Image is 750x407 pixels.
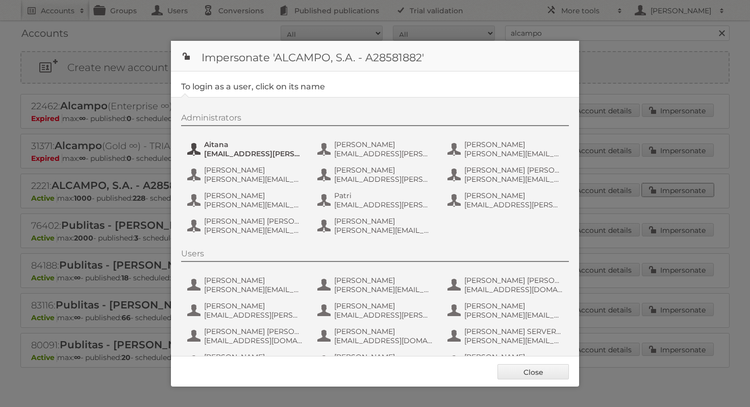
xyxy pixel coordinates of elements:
[334,352,433,362] span: [PERSON_NAME]
[464,175,563,184] span: [PERSON_NAME][EMAIL_ADDRESS][DOMAIN_NAME]
[446,139,566,159] button: [PERSON_NAME] [PERSON_NAME][EMAIL_ADDRESS][DOMAIN_NAME]
[446,164,566,185] button: [PERSON_NAME] [PERSON_NAME] [PERSON_NAME][EMAIL_ADDRESS][DOMAIN_NAME]
[186,351,306,372] button: [PERSON_NAME] [PERSON_NAME][EMAIL_ADDRESS][DOMAIN_NAME]
[464,200,563,209] span: [EMAIL_ADDRESS][PERSON_NAME][DOMAIN_NAME]
[186,300,306,321] button: [PERSON_NAME] [EMAIL_ADDRESS][PERSON_NAME][DOMAIN_NAME]
[204,310,303,320] span: [EMAIL_ADDRESS][PERSON_NAME][DOMAIN_NAME]
[186,164,306,185] button: [PERSON_NAME] [PERSON_NAME][EMAIL_ADDRESS][DOMAIN_NAME]
[204,336,303,345] span: [EMAIL_ADDRESS][DOMAIN_NAME]
[171,41,579,71] h1: Impersonate 'ALCAMPO, S.A. - A28581882'
[446,275,566,295] button: [PERSON_NAME] [PERSON_NAME] [EMAIL_ADDRESS][DOMAIN_NAME]
[464,165,563,175] span: [PERSON_NAME] [PERSON_NAME]
[464,310,563,320] span: [PERSON_NAME][EMAIL_ADDRESS][DOMAIN_NAME]
[464,149,563,158] span: [PERSON_NAME][EMAIL_ADDRESS][DOMAIN_NAME]
[334,191,433,200] span: Patri
[334,285,433,294] span: [PERSON_NAME][EMAIL_ADDRESS][DOMAIN_NAME]
[181,249,569,262] div: Users
[204,352,303,362] span: [PERSON_NAME]
[334,217,433,226] span: [PERSON_NAME]
[464,336,563,345] span: [PERSON_NAME][EMAIL_ADDRESS][DOMAIN_NAME]
[316,164,436,185] button: [PERSON_NAME] [EMAIL_ADDRESS][PERSON_NAME][DOMAIN_NAME]
[334,301,433,310] span: [PERSON_NAME]
[181,113,569,126] div: Administrators
[186,216,306,236] button: [PERSON_NAME] [PERSON_NAME] [PERSON_NAME][EMAIL_ADDRESS][DOMAIN_NAME]
[464,352,563,362] span: [PERSON_NAME]
[497,364,569,379] a: Close
[204,301,303,310] span: [PERSON_NAME]
[316,190,436,210] button: Patri [EMAIL_ADDRESS][PERSON_NAME][DOMAIN_NAME]
[334,175,433,184] span: [EMAIL_ADDRESS][PERSON_NAME][DOMAIN_NAME]
[204,140,303,149] span: Aitana
[446,326,566,346] button: [PERSON_NAME] SERVERSTARTUP [PERSON_NAME][EMAIL_ADDRESS][DOMAIN_NAME]
[186,190,306,210] button: [PERSON_NAME] [PERSON_NAME][EMAIL_ADDRESS][DOMAIN_NAME]
[204,165,303,175] span: [PERSON_NAME]
[316,216,436,236] button: [PERSON_NAME] [PERSON_NAME][EMAIL_ADDRESS][DOMAIN_NAME]
[334,310,433,320] span: [EMAIL_ADDRESS][PERSON_NAME][DOMAIN_NAME]
[204,276,303,285] span: [PERSON_NAME]
[204,327,303,336] span: [PERSON_NAME] [PERSON_NAME]
[204,285,303,294] span: [PERSON_NAME][EMAIL_ADDRESS][DOMAIN_NAME]
[204,200,303,209] span: [PERSON_NAME][EMAIL_ADDRESS][DOMAIN_NAME]
[204,191,303,200] span: [PERSON_NAME]
[186,275,306,295] button: [PERSON_NAME] [PERSON_NAME][EMAIL_ADDRESS][DOMAIN_NAME]
[334,327,433,336] span: [PERSON_NAME]
[204,217,303,226] span: [PERSON_NAME] [PERSON_NAME]
[316,326,436,346] button: [PERSON_NAME] [EMAIL_ADDRESS][DOMAIN_NAME]
[334,140,433,149] span: [PERSON_NAME]
[446,351,566,372] button: [PERSON_NAME] [EMAIL_ADDRESS][DOMAIN_NAME]
[334,336,433,345] span: [EMAIL_ADDRESS][DOMAIN_NAME]
[334,276,433,285] span: [PERSON_NAME]
[334,165,433,175] span: [PERSON_NAME]
[446,300,566,321] button: [PERSON_NAME] [PERSON_NAME][EMAIL_ADDRESS][DOMAIN_NAME]
[464,140,563,149] span: [PERSON_NAME]
[316,275,436,295] button: [PERSON_NAME] [PERSON_NAME][EMAIL_ADDRESS][DOMAIN_NAME]
[464,276,563,285] span: [PERSON_NAME] [PERSON_NAME]
[446,190,566,210] button: [PERSON_NAME] [EMAIL_ADDRESS][PERSON_NAME][DOMAIN_NAME]
[316,351,436,372] button: [PERSON_NAME] [EMAIL_ADDRESS][DOMAIN_NAME]
[464,285,563,294] span: [EMAIL_ADDRESS][DOMAIN_NAME]
[464,327,563,336] span: [PERSON_NAME] SERVERSTARTUP
[316,139,436,159] button: [PERSON_NAME] [EMAIL_ADDRESS][PERSON_NAME][DOMAIN_NAME]
[464,191,563,200] span: [PERSON_NAME]
[334,200,433,209] span: [EMAIL_ADDRESS][PERSON_NAME][DOMAIN_NAME]
[334,226,433,235] span: [PERSON_NAME][EMAIL_ADDRESS][DOMAIN_NAME]
[181,82,325,91] legend: To login as a user, click on its name
[464,301,563,310] span: [PERSON_NAME]
[186,139,306,159] button: Aitana [EMAIL_ADDRESS][PERSON_NAME][DOMAIN_NAME]
[204,175,303,184] span: [PERSON_NAME][EMAIL_ADDRESS][DOMAIN_NAME]
[204,149,303,158] span: [EMAIL_ADDRESS][PERSON_NAME][DOMAIN_NAME]
[316,300,436,321] button: [PERSON_NAME] [EMAIL_ADDRESS][PERSON_NAME][DOMAIN_NAME]
[204,226,303,235] span: [PERSON_NAME][EMAIL_ADDRESS][DOMAIN_NAME]
[186,326,306,346] button: [PERSON_NAME] [PERSON_NAME] [EMAIL_ADDRESS][DOMAIN_NAME]
[334,149,433,158] span: [EMAIL_ADDRESS][PERSON_NAME][DOMAIN_NAME]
